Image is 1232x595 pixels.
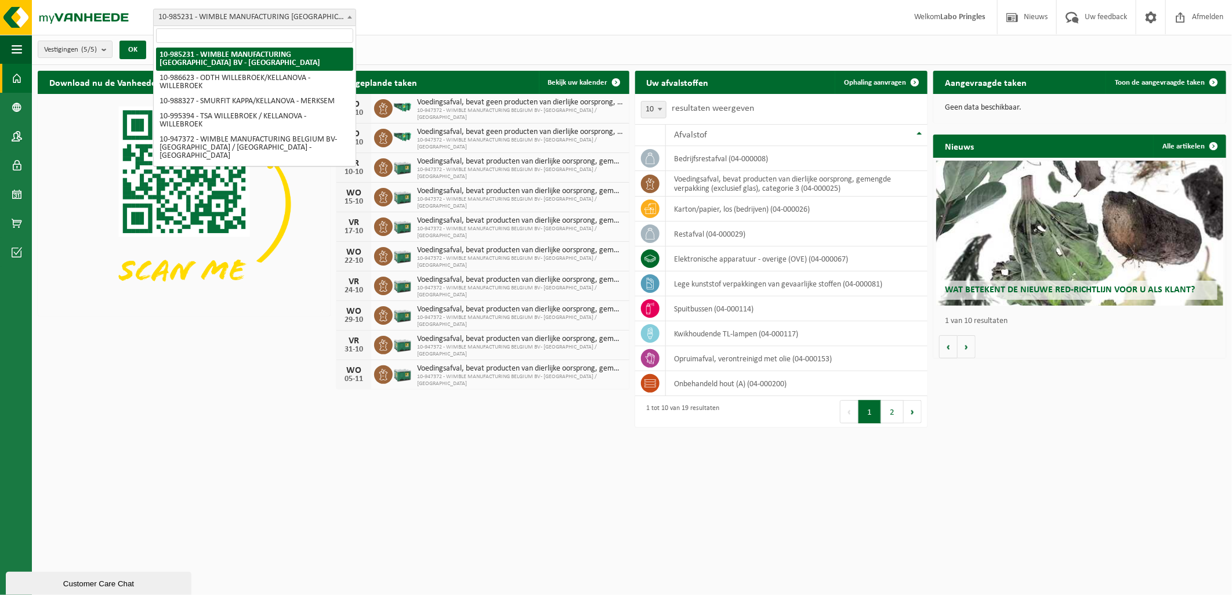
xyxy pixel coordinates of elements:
li: 10-985231 - WIMBLE MANUFACTURING [GEOGRAPHIC_DATA] BV - [GEOGRAPHIC_DATA] [156,48,353,71]
img: Download de VHEPlus App [38,94,331,314]
td: voedingsafval, bevat producten van dierlijke oorsprong, gemengde verpakking (exclusief glas), cat... [666,171,928,197]
h2: Nieuws [933,135,985,157]
td: lege kunststof verpakkingen van gevaarlijke stoffen (04-000081) [666,271,928,296]
img: HK-RS-14-GN-00 [393,102,412,113]
td: elektronische apparatuur - overige (OVE) (04-000067) [666,246,928,271]
button: Vorige [939,335,958,358]
span: 10-947372 - WIMBLE MANUFACTURING BELGIUM BV- [GEOGRAPHIC_DATA] / [GEOGRAPHIC_DATA] [417,107,624,121]
span: 10-947372 - WIMBLE MANUFACTURING BELGIUM BV- [GEOGRAPHIC_DATA] / [GEOGRAPHIC_DATA] [417,226,624,240]
div: VR [342,218,365,227]
count: (5/5) [81,46,97,53]
img: HK-RS-14-GN-00 [393,132,412,142]
li: 10-986623 - ODTH WILLEBROEK/KELLANOVA - WILLEBROEK [156,71,353,94]
label: resultaten weergeven [672,104,755,113]
button: OK [119,41,146,59]
img: PB-LB-0680-HPE-GN-01 [393,275,412,295]
span: Vestigingen [44,41,97,59]
li: 10-947372 - WIMBLE MANUFACTURING BELGIUM BV- [GEOGRAPHIC_DATA] / [GEOGRAPHIC_DATA] - [GEOGRAPHIC_... [156,132,353,164]
div: WO [342,248,365,257]
div: 1 tot 10 van 19 resultaten [641,399,720,425]
button: Next [904,400,922,423]
a: Wat betekent de nieuwe RED-richtlijn voor u als klant? [936,161,1223,306]
button: 2 [881,400,904,423]
h2: Uw afvalstoffen [635,71,720,93]
span: Voedingsafval, bevat producten van dierlijke oorsprong, gemengde verpakking (exc... [417,364,624,373]
img: PB-LB-0680-HPE-GN-01 [393,304,412,324]
div: 17-10 [342,227,365,235]
button: Volgende [958,335,976,358]
span: 10-947372 - WIMBLE MANUFACTURING BELGIUM BV- [GEOGRAPHIC_DATA] / [GEOGRAPHIC_DATA] [417,344,624,358]
a: Alle artikelen [1153,135,1225,158]
span: Afvalstof [675,130,708,140]
iframe: chat widget [6,569,194,595]
div: 24-10 [342,286,365,295]
span: 10-947372 - WIMBLE MANUFACTURING BELGIUM BV- [GEOGRAPHIC_DATA] / [GEOGRAPHIC_DATA] [417,255,624,269]
a: Toon de aangevraagde taken [1106,71,1225,94]
span: Voedingsafval, bevat producten van dierlijke oorsprong, gemengde verpakking (exc... [417,246,624,255]
span: Voedingsafval, bevat producten van dierlijke oorsprong, gemengde verpakking (exc... [417,275,624,285]
div: WO [342,307,365,316]
span: Voedingsafval, bevat producten van dierlijke oorsprong, gemengde verpakking (exc... [417,305,624,314]
span: Voedingsafval, bevat geen producten van dierlijke oorsprong, kunststof verpakkin... [417,128,624,137]
div: 15-10 [342,198,365,206]
div: WO [342,188,365,198]
td: bedrijfsrestafval (04-000008) [666,146,928,171]
span: Wat betekent de nieuwe RED-richtlijn voor u als klant? [945,285,1195,295]
span: 10-947372 - WIMBLE MANUFACTURING BELGIUM BV- [GEOGRAPHIC_DATA] / [GEOGRAPHIC_DATA] [417,137,624,151]
button: Vestigingen(5/5) [38,41,113,58]
span: 10-947372 - WIMBLE MANUFACTURING BELGIUM BV- [GEOGRAPHIC_DATA] / [GEOGRAPHIC_DATA] [417,166,624,180]
a: Ophaling aanvragen [835,71,926,94]
span: 10-947372 - WIMBLE MANUFACTURING BELGIUM BV- [GEOGRAPHIC_DATA] / [GEOGRAPHIC_DATA] [417,314,624,328]
span: 10-947372 - WIMBLE MANUFACTURING BELGIUM BV- [GEOGRAPHIC_DATA] / [GEOGRAPHIC_DATA] [417,196,624,210]
h2: Download nu de Vanheede+ app! [38,71,193,93]
li: 10-988327 - SMURFIT KAPPA/KELLANOVA - MERKSEM [156,94,353,109]
div: 29-10 [342,316,365,324]
span: Voedingsafval, bevat producten van dierlijke oorsprong, gemengde verpakking (exc... [417,157,624,166]
span: 10 [641,101,666,118]
h2: Aangevraagde taken [933,71,1038,93]
td: restafval (04-000029) [666,222,928,246]
span: 10-985231 - WIMBLE MANUFACTURING BELGIUM BV - MECHELEN [154,9,356,26]
span: Ophaling aanvragen [844,79,906,86]
span: Voedingsafval, bevat producten van dierlijke oorsprong, gemengde verpakking (exc... [417,216,624,226]
span: Voedingsafval, bevat producten van dierlijke oorsprong, gemengde verpakking (exc... [417,187,624,196]
div: 05-11 [342,375,365,383]
div: 22-10 [342,257,365,265]
span: 10-947372 - WIMBLE MANUFACTURING BELGIUM BV- [GEOGRAPHIC_DATA] / [GEOGRAPHIC_DATA] [417,373,624,387]
h2: Ingeplande taken [336,71,429,93]
button: Previous [840,400,858,423]
span: Bekijk uw kalender [548,79,608,86]
span: Toon de aangevraagde taken [1115,79,1205,86]
img: PB-LB-0680-HPE-GN-01 [393,245,412,265]
img: PB-LB-0680-HPE-GN-01 [393,157,412,176]
div: VR [342,277,365,286]
img: PB-LB-0680-HPE-GN-01 [393,186,412,206]
span: 10 [642,101,666,118]
td: karton/papier, los (bedrijven) (04-000026) [666,197,928,222]
td: opruimafval, verontreinigd met olie (04-000153) [666,346,928,371]
div: 31-10 [342,346,365,354]
div: WO [342,366,365,375]
img: PB-LB-0680-HPE-GN-01 [393,334,412,354]
button: 1 [858,400,881,423]
span: 10-947372 - WIMBLE MANUFACTURING BELGIUM BV- [GEOGRAPHIC_DATA] / [GEOGRAPHIC_DATA] [417,285,624,299]
strong: Labo Pringles [940,13,985,21]
p: Geen data beschikbaar. [945,104,1215,112]
span: Voedingsafval, bevat producten van dierlijke oorsprong, gemengde verpakking (exc... [417,335,624,344]
td: kwikhoudende TL-lampen (04-000117) [666,321,928,346]
span: Voedingsafval, bevat geen producten van dierlijke oorsprong, kunststof verpakkin... [417,98,624,107]
a: Bekijk uw kalender [539,71,628,94]
td: spuitbussen (04-000114) [666,296,928,321]
img: PB-LB-0680-HPE-GN-01 [393,216,412,235]
img: PB-LB-0680-HPE-GN-01 [393,364,412,383]
td: onbehandeld hout (A) (04-000200) [666,371,928,396]
p: 1 van 10 resultaten [945,317,1220,325]
div: 10-10 [342,168,365,176]
span: 10-985231 - WIMBLE MANUFACTURING BELGIUM BV - MECHELEN [153,9,356,26]
li: 10-995394 - TSA WILLEBROEK / KELLANOVA - WILLEBROEK [156,109,353,132]
div: VR [342,336,365,346]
